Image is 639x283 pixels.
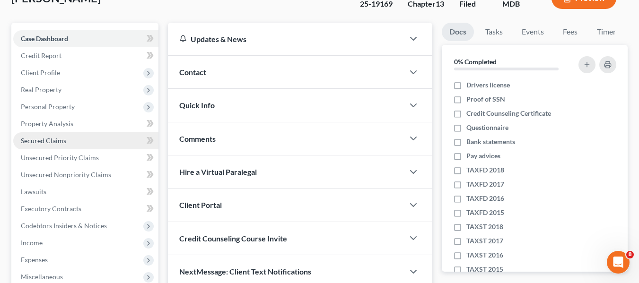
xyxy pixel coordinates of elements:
iframe: Intercom live chat [607,251,630,274]
strong: 0% Completed [454,58,497,66]
span: Credit Counseling Course Invite [179,234,287,243]
a: Docs [442,23,474,41]
span: Proof of SSN [466,94,505,104]
span: Personal Property [21,103,75,111]
a: Events [514,23,551,41]
span: Real Property [21,86,61,94]
span: NextMessage: Client Text Notifications [179,267,311,276]
a: Lawsuits [13,183,158,200]
span: Unsecured Priority Claims [21,154,99,162]
span: Secured Claims [21,137,66,145]
span: Lawsuits [21,188,46,196]
span: Bank statements [466,137,515,146]
span: Income [21,239,43,247]
span: Questionnaire [466,123,508,132]
span: TAXST 2018 [466,222,503,232]
span: TAXFD 2015 [466,208,504,217]
span: Comments [179,134,216,143]
a: Case Dashboard [13,30,158,47]
span: Credit Counseling Certificate [466,109,551,118]
span: Hire a Virtual Paralegal [179,167,257,176]
span: TAXFD 2018 [466,165,504,175]
span: Expenses [21,256,48,264]
span: 8 [626,251,634,258]
a: Unsecured Priority Claims [13,149,158,166]
a: Credit Report [13,47,158,64]
span: Miscellaneous [21,273,63,281]
span: Property Analysis [21,120,73,128]
a: Secured Claims [13,132,158,149]
span: Codebtors Insiders & Notices [21,222,107,230]
span: TAXFD 2016 [466,194,504,203]
span: Client Profile [21,69,60,77]
span: Unsecured Nonpriority Claims [21,171,111,179]
a: Unsecured Nonpriority Claims [13,166,158,183]
div: Updates & News [179,34,393,44]
span: Credit Report [21,51,61,60]
span: TAXST 2017 [466,236,503,246]
span: Client Portal [179,200,222,209]
span: Drivers license [466,80,510,90]
span: TAXST 2016 [466,250,503,260]
a: Fees [555,23,586,41]
span: Executory Contracts [21,205,81,213]
span: Case Dashboard [21,34,68,43]
span: Contact [179,68,206,77]
span: Pay advices [466,151,500,161]
a: Tasks [478,23,510,41]
a: Property Analysis [13,115,158,132]
span: TAXFD 2017 [466,180,504,189]
a: Timer [589,23,623,41]
span: TAXST 2015 [466,265,503,274]
span: Quick Info [179,101,215,110]
a: Executory Contracts [13,200,158,217]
